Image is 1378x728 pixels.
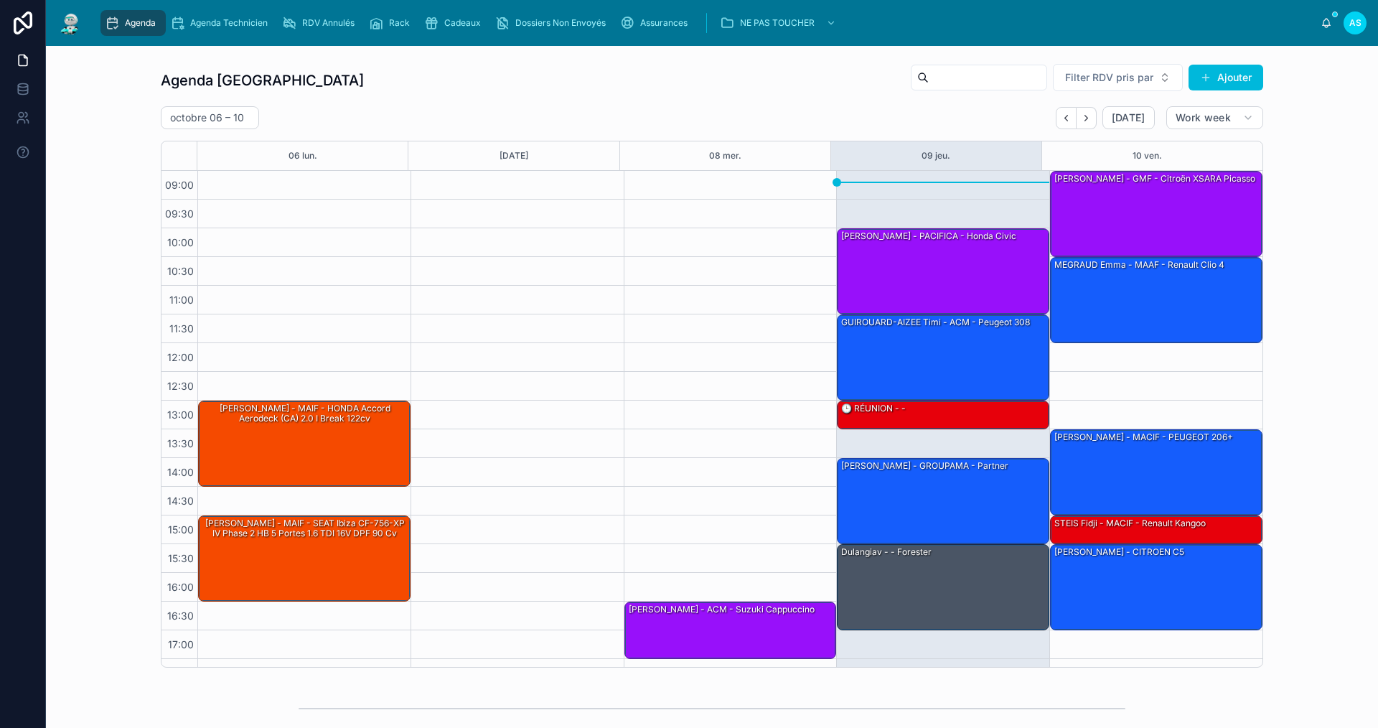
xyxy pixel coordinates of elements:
span: 17:00 [164,638,197,650]
span: 10:30 [164,265,197,277]
span: Filter RDV pris par [1065,70,1153,85]
span: 16:30 [164,610,197,622]
span: Agenda [125,17,156,29]
a: NE PAS TOUCHER [716,10,843,36]
span: 14:30 [164,495,197,507]
div: [PERSON_NAME] - PACIFICA - honda civic [838,229,1049,314]
div: scrollable content [95,7,1321,39]
div: [PERSON_NAME] - MAIF - SEAT Ibiza CF-756-XP IV Phase 2 HB 5 Portes 1.6 TDI 16V DPF 90 cv [201,517,409,541]
span: 14:00 [164,466,197,478]
span: 17:30 [164,667,197,679]
span: Cadeaux [444,17,481,29]
span: 09:30 [161,207,197,220]
a: Dossiers Non Envoyés [491,10,616,36]
span: RDV Annulés [302,17,355,29]
div: GUIROUARD-AIZEE Timi - ACM - Peugeot 308 [838,315,1049,400]
a: Assurances [616,10,698,36]
a: Agenda Technicien [166,10,278,36]
div: 🕒 RÉUNION - - [838,401,1049,429]
div: [PERSON_NAME] - ACM - suzuki cappuccino [625,602,836,658]
span: 10:00 [164,236,197,248]
div: MEGRAUD Emma - MAAF - Renault clio 4 [1053,258,1226,271]
div: [PERSON_NAME] - GMF - Citroën XSARA Picasso [1053,172,1257,185]
div: MEGRAUD Emma - MAAF - Renault clio 4 [1051,258,1262,342]
a: Cadeaux [420,10,491,36]
button: 10 ven. [1133,141,1162,170]
span: 15:00 [164,523,197,536]
div: [PERSON_NAME] - CITROEN C5 [1053,546,1186,559]
button: Select Button [1053,64,1183,91]
span: 13:30 [164,437,197,449]
button: [DATE] [500,141,528,170]
div: [PERSON_NAME] - MAIF - HONDA Accord Aerodeck (CA) 2.0 i Break 122cv [199,401,410,486]
div: STEIS Fidji - MACIF - Renault kangoo [1051,516,1262,543]
span: Rack [389,17,410,29]
div: GUIROUARD-AIZEE Timi - ACM - Peugeot 308 [840,316,1031,329]
h1: Agenda [GEOGRAPHIC_DATA] [161,70,364,90]
div: [PERSON_NAME] - PACIFICA - honda civic [840,230,1018,243]
div: 🕒 RÉUNION - - [840,402,907,415]
div: Dulangiav - - Forester [840,546,933,559]
img: App logo [57,11,83,34]
span: [DATE] [1112,111,1145,124]
span: 12:00 [164,351,197,363]
div: [PERSON_NAME] - MAIF - HONDA Accord Aerodeck (CA) 2.0 i Break 122cv [201,402,409,426]
div: Dulangiav - - Forester [838,545,1049,630]
div: [PERSON_NAME] - GMF - Citroën XSARA Picasso [1051,172,1262,256]
div: [PERSON_NAME] - GROUPAMA - Partner [840,459,1010,472]
button: Ajouter [1189,65,1263,90]
div: [PERSON_NAME] - MACIF - PEUGEOT 206+ [1051,430,1262,515]
button: [DATE] [1102,106,1155,129]
span: NE PAS TOUCHER [740,17,815,29]
span: Dossiers Non Envoyés [515,17,606,29]
span: 09:00 [161,179,197,191]
a: Agenda [100,10,166,36]
span: 12:30 [164,380,197,392]
div: [PERSON_NAME] - MAIF - SEAT Ibiza CF-756-XP IV Phase 2 HB 5 Portes 1.6 TDI 16V DPF 90 cv [199,516,410,601]
span: 13:00 [164,409,197,421]
button: 09 jeu. [922,141,950,170]
button: 08 mer. [709,141,741,170]
div: [PERSON_NAME] - MACIF - PEUGEOT 206+ [1053,431,1234,444]
div: STEIS Fidji - MACIF - Renault kangoo [1053,517,1207,530]
div: [PERSON_NAME] - ACM - suzuki cappuccino [627,603,816,616]
span: 15:30 [164,552,197,564]
button: Next [1077,107,1097,129]
span: Work week [1176,111,1231,124]
div: [PERSON_NAME] - GROUPAMA - Partner [838,459,1049,543]
button: Work week [1166,106,1263,129]
span: 16:00 [164,581,197,593]
div: [PERSON_NAME] - CITROEN C5 [1051,545,1262,630]
span: AS [1349,17,1361,29]
span: 11:00 [166,294,197,306]
span: 11:30 [166,322,197,335]
button: 06 lun. [289,141,317,170]
button: Back [1056,107,1077,129]
a: RDV Annulés [278,10,365,36]
h2: octobre 06 – 10 [170,111,244,125]
span: Agenda Technicien [190,17,268,29]
span: Assurances [640,17,688,29]
a: Rack [365,10,420,36]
